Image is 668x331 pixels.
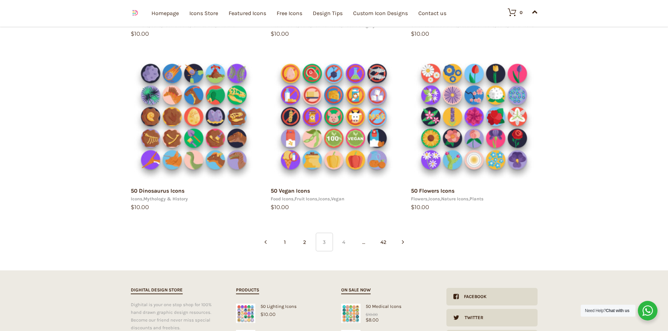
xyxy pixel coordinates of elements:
a: Fruit Icons [295,196,317,201]
a: 50 Lighting Icons$10.00 [236,304,327,317]
a: Icons [299,23,310,28]
div: Twitter [459,309,483,326]
bdi: 10.00 [271,30,289,37]
a: Food Icons [271,196,293,201]
bdi: 10.00 [411,30,429,37]
a: Plastic Surgery [342,23,375,28]
bdi: 8.00 [366,317,379,323]
a: Vegan [331,196,344,201]
span: $ [366,317,369,323]
strong: Chat with us [606,308,629,313]
div: , , , [271,196,397,201]
a: 50 Vegan Icons [271,187,310,194]
div: , , , [411,23,537,28]
a: 2 [296,233,313,251]
span: $ [271,204,274,211]
bdi: 10.00 [411,204,429,211]
a: Medical Icons50 Medical Icons$8.00 [341,304,432,323]
span: $ [411,30,414,37]
a: Health Icons [271,23,298,28]
div: 50 Medical Icons [341,304,432,309]
span: 3 [316,233,333,251]
a: Icons [131,196,142,201]
a: 1 [276,233,294,251]
a: 50 Flowers Icons [411,187,454,194]
div: 50 Lighting Icons [236,304,327,309]
span: $ [131,30,134,37]
a: 0 [501,8,522,16]
div: Facebook [459,288,487,305]
div: , , , , [131,23,257,28]
span: $ [271,30,274,37]
span: $ [366,312,368,317]
div: 0 [520,10,522,15]
bdi: 10.00 [366,312,378,317]
div: , [131,196,257,201]
a: Plants [470,196,484,201]
span: $ [411,204,414,211]
h2: Dighital Design Store [131,286,183,294]
a: 50 Dinosaurus Icons [131,187,184,194]
div: , , , [271,23,397,28]
a: Icons [429,196,440,201]
a: Mythology & History [143,196,188,201]
bdi: 10.00 [271,204,289,211]
a: 42 [375,233,392,251]
a: Icons [318,196,330,201]
h2: On sale now [341,286,371,294]
a: Medical Icons [311,23,341,28]
span: … [355,233,372,251]
span: $ [261,311,263,317]
a: Nature Icons [441,196,468,201]
span: $ [131,204,134,211]
a: 4 [335,233,353,251]
a: Facebook [446,288,538,305]
bdi: 10.00 [131,204,149,211]
bdi: 10.00 [261,311,276,317]
h2: Products [236,286,259,294]
div: , , , [411,196,537,201]
bdi: 10.00 [131,30,149,37]
img: Medical Icons [341,304,360,323]
a: Flowers [411,196,427,201]
a: Twitter [446,309,538,326]
span: Need Help? [585,308,629,313]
